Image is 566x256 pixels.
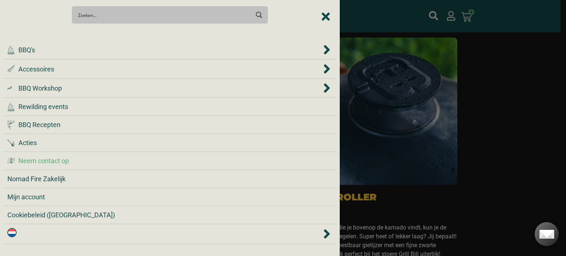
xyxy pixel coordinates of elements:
[7,44,332,55] div: BBQ's
[7,138,332,148] a: Acties
[7,156,332,166] a: Neem contact op
[78,8,249,22] input: Search input
[18,64,54,74] span: Accessoires
[7,120,332,130] a: BBQ Recepten
[253,8,266,21] button: Search magnifier button
[18,156,69,166] span: Neem contact op
[18,45,35,55] span: BBQ's
[18,120,60,130] span: BBQ Recepten
[7,228,322,240] a: Nederlands
[7,174,66,184] span: Nomad Fire Zakelijk
[7,174,332,184] a: Nomad Fire Zakelijk
[80,8,251,21] form: Search form
[7,192,332,202] a: Mijn account
[7,210,332,220] a: Cookiebeleid ([GEOGRAPHIC_DATA])
[7,83,322,93] a: BBQ Workshop
[7,102,332,112] a: Rewilding events
[18,102,68,112] span: Rewilding events
[18,138,37,148] span: Acties
[7,83,332,94] div: BBQ Workshop
[7,228,17,237] img: Nederlands
[7,63,332,74] div: Accessoires
[7,210,332,220] div: Cookiebeleid (EU)
[7,64,322,74] a: Accessoires
[7,210,115,220] span: Cookiebeleid ([GEOGRAPHIC_DATA])
[7,45,322,55] a: BBQ's
[7,192,45,202] span: Mijn account
[18,83,62,93] span: BBQ Workshop
[7,228,332,240] div: <img class="wpml-ls-flag" src="https://nomadfire.shop/wp-content/plugins/sitepress-multilingual-c...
